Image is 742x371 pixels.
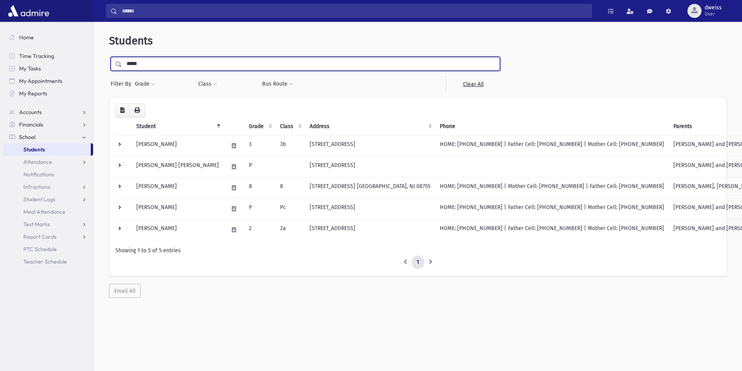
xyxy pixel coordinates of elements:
[244,156,275,177] td: P
[3,230,93,243] a: Report Cards
[3,50,93,62] a: Time Tracking
[435,198,669,219] td: HOME: [PHONE_NUMBER] | Father Cell: [PHONE_NUMBER] | Mother Cell: [PHONE_NUMBER]
[19,90,47,97] span: My Reports
[129,104,145,118] button: Print
[23,246,57,253] span: PTC Schedule
[3,75,93,87] a: My Appointments
[262,77,293,91] button: Bus Route
[109,284,141,298] button: Email All
[3,255,93,268] a: Teacher Schedule
[305,219,435,240] td: [STREET_ADDRESS]
[3,193,93,206] a: Student Logs
[19,34,34,41] span: Home
[244,198,275,219] td: P
[3,143,91,156] a: Students
[3,206,93,218] a: Meal Attendance
[275,118,305,135] th: Class: activate to sort column ascending
[305,135,435,156] td: [STREET_ADDRESS]
[23,208,65,215] span: Meal Attendance
[3,181,93,193] a: Infractions
[435,118,669,135] th: Phone
[3,87,93,100] a: My Reports
[111,80,134,88] span: Filter By
[275,219,305,240] td: 2a
[244,118,275,135] th: Grade: activate to sort column ascending
[132,118,224,135] th: Student: activate to sort column descending
[117,4,592,18] input: Search
[19,53,54,60] span: Time Tracking
[132,198,224,219] td: [PERSON_NAME]
[23,233,56,240] span: Report Cards
[19,134,35,141] span: School
[705,11,722,17] span: User
[244,219,275,240] td: 2
[23,221,50,228] span: Test Marks
[3,156,93,168] a: Attendance
[435,135,669,156] td: HOME: [PHONE_NUMBER] | Father Cell: [PHONE_NUMBER] | Mother Cell: [PHONE_NUMBER]
[23,146,45,153] span: Students
[244,135,275,156] td: 3
[275,135,305,156] td: 3b
[435,219,669,240] td: HOME: [PHONE_NUMBER] | Father Cell: [PHONE_NUMBER] | Mother Cell: [PHONE_NUMBER]
[244,177,275,198] td: 8
[3,131,93,143] a: School
[19,77,62,84] span: My Appointments
[198,77,217,91] button: Class
[6,3,51,19] img: AdmirePro
[275,177,305,198] td: 8
[305,118,435,135] th: Address: activate to sort column ascending
[305,177,435,198] td: [STREET_ADDRESS] [GEOGRAPHIC_DATA], NJ 08755
[3,106,93,118] a: Accounts
[132,219,224,240] td: [PERSON_NAME]
[3,168,93,181] a: Notifications
[23,183,50,190] span: Infractions
[19,65,41,72] span: My Tasks
[115,246,720,255] div: Showing 1 to 5 of 5 entries
[435,177,669,198] td: HOME: [PHONE_NUMBER] | Mother Cell: [PHONE_NUMBER] | Father Cell: [PHONE_NUMBER]
[134,77,155,91] button: Grade
[3,31,93,44] a: Home
[3,218,93,230] a: Test Marks
[3,118,93,131] a: Financials
[412,255,424,269] a: 1
[109,34,153,47] span: Students
[132,177,224,198] td: [PERSON_NAME]
[19,109,42,116] span: Accounts
[115,104,130,118] button: CSV
[705,5,722,11] span: dweiss
[3,62,93,75] a: My Tasks
[275,198,305,219] td: Pc
[23,196,55,203] span: Student Logs
[132,135,224,156] td: [PERSON_NAME]
[23,258,67,265] span: Teacher Schedule
[19,121,43,128] span: Financials
[3,243,93,255] a: PTC Schedule
[23,171,54,178] span: Notifications
[305,198,435,219] td: [STREET_ADDRESS]
[446,77,500,91] a: Clear All
[132,156,224,177] td: [PERSON_NAME] [PERSON_NAME]
[305,156,435,177] td: [STREET_ADDRESS]
[23,158,52,165] span: Attendance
